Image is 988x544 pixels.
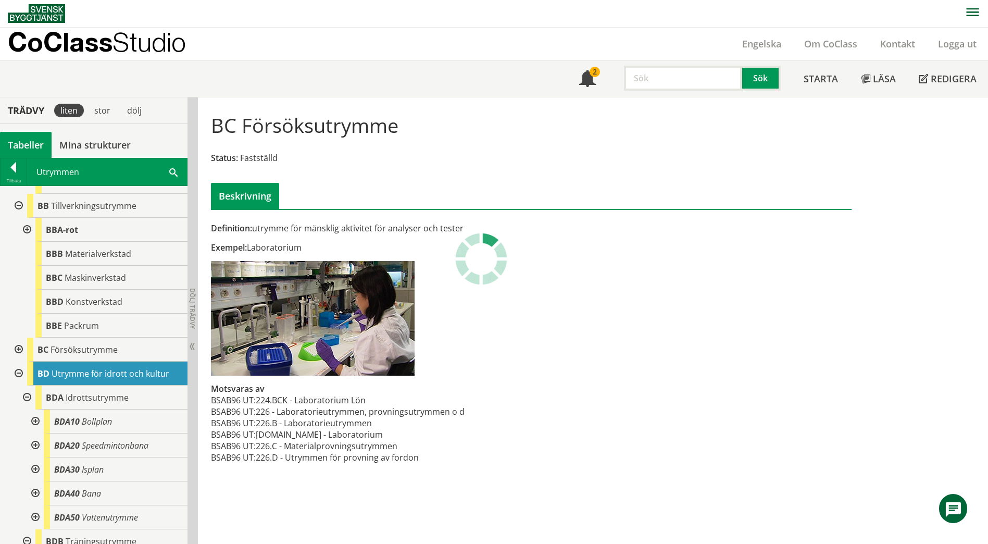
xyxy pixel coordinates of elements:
[211,394,256,406] td: BSAB96 UT:
[256,417,465,429] td: 226.B - Laboratorieutrymmen
[8,4,65,23] img: Svensk Byggtjänst
[52,368,169,379] span: Utrymme för idrott och kultur
[82,440,148,451] span: Speedmintonbana
[37,344,48,355] span: BC
[46,392,64,403] span: BDA
[46,272,62,283] span: BBC
[37,200,49,212] span: BB
[590,67,600,77] div: 2
[51,344,118,355] span: Försöksutrymme
[51,200,136,212] span: Tillverkningsutrymme
[849,60,907,97] a: Läsa
[873,72,896,85] span: Läsa
[211,417,256,429] td: BSAB96 UT:
[211,242,302,253] font: Laboratorium
[211,406,256,417] td: BSAB96 UT:
[455,233,507,285] img: Laddar
[66,392,129,403] span: Idrottsutrymme
[211,114,398,137] h1: BC Försöksutrymme
[112,27,186,57] span: Studio
[54,416,80,427] span: BDA10
[65,248,131,259] span: Materialverkstad
[52,132,139,158] a: Mina strukturer
[1,177,27,185] div: Tillbaka
[256,394,465,406] td: 224.BCK - Laboratorium Lön
[211,183,279,209] div: Beskrivning
[211,242,247,253] span: Exempel:
[931,72,977,85] span: Redigera
[579,71,596,88] span: Notifikationer
[792,60,849,97] a: Starta
[2,105,50,116] div: Trädvy
[54,488,80,499] span: BDA40
[256,429,465,440] td: [DOMAIN_NAME] - Laboratorium
[82,464,104,475] span: Isplan
[54,440,80,451] span: BDA20
[211,222,252,234] span: Definition:
[927,38,988,50] a: Logga ut
[54,464,80,475] span: BDA30
[46,320,62,331] span: BBE
[256,452,465,463] td: 226.D - Utrymmen för provning av fordon
[46,248,63,259] span: BBB
[211,261,415,376] img: bc-forsoksutrymme.jpg
[169,166,178,177] span: Sök i tabellen
[211,152,238,164] span: Status:
[54,104,84,117] div: liten
[907,60,988,97] a: Redigera
[793,38,869,50] a: Om CoClass
[82,488,101,499] span: Bana
[82,512,138,523] span: Vattenutrymme
[211,429,256,440] td: BSAB96 UT:
[742,66,781,91] button: Sök
[46,296,64,307] span: BBD
[54,512,80,523] span: BDA50
[624,66,742,91] input: Sök
[46,224,78,236] span: BBA-rot
[240,152,278,164] span: Fastställd
[211,222,464,234] font: utrymme för mänsklig aktivitet för analyser och tester
[8,36,186,48] p: CoClass
[36,166,79,178] font: Utrymmen
[8,28,208,60] a: CoClassStudio
[121,104,148,117] div: dölj
[804,72,838,85] span: Starta
[211,452,256,463] td: BSAB96 UT:
[66,296,122,307] span: Konstverkstad
[188,288,197,329] span: Dölj trädvy
[256,440,465,452] td: 226.C - Materialprovningsutrymmen
[211,383,265,394] span: Motsvaras av
[37,368,49,379] span: BD
[731,38,793,50] a: Engelska
[211,440,256,452] td: BSAB96 UT:
[82,416,112,427] span: Bollplan
[88,104,117,117] div: stor
[64,320,99,331] span: Packrum
[869,38,927,50] a: Kontakt
[568,60,607,97] a: 2
[65,272,126,283] span: Maskinverkstad
[256,406,465,417] td: 226 - Laboratorieutrymmen, provningsutrymmen o d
